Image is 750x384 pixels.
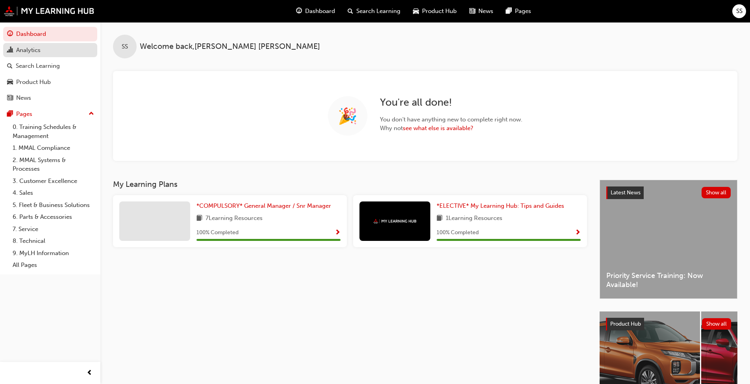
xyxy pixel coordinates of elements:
a: 0. Training Schedules & Management [9,121,97,142]
div: Search Learning [16,62,60,71]
span: Latest News [611,189,641,196]
a: Product Hub [3,75,97,89]
a: 5. Fleet & Business Solutions [9,199,97,211]
a: Latest NewsShow all [606,186,731,199]
span: search-icon [7,63,13,70]
span: news-icon [7,95,13,102]
a: 2. MMAL Systems & Processes [9,154,97,175]
a: 4. Sales [9,187,97,199]
a: Latest NewsShow allPriority Service Training: Now Available! [600,180,737,299]
a: car-iconProduct Hub [407,3,463,19]
a: *COMPULSORY* General Manager / Snr Manager [196,201,334,211]
a: guage-iconDashboard [290,3,341,19]
button: Pages [3,107,97,121]
div: Pages [16,110,32,119]
span: car-icon [413,6,419,16]
span: news-icon [469,6,475,16]
img: mmal [4,6,94,16]
a: 1. MMAL Compliance [9,142,97,154]
span: 7 Learning Resources [206,214,263,224]
a: All Pages [9,259,97,271]
span: 100 % Completed [196,228,239,237]
span: Why not [380,124,522,133]
span: book-icon [437,214,443,224]
a: Product HubShow all [606,318,731,330]
div: Analytics [16,46,41,55]
span: search-icon [348,6,353,16]
button: DashboardAnalyticsSearch LearningProduct HubNews [3,25,97,107]
h2: You ' re all done! [380,96,522,109]
span: *COMPULSORY* General Manager / Snr Manager [196,202,331,209]
span: chart-icon [7,47,13,54]
span: Welcome back , [PERSON_NAME] [PERSON_NAME] [140,42,320,51]
span: book-icon [196,214,202,224]
span: SS [736,7,743,16]
a: 9. MyLH Information [9,247,97,259]
a: News [3,91,97,105]
span: Search Learning [356,7,400,16]
span: guage-icon [296,6,302,16]
span: Product Hub [422,7,457,16]
a: pages-iconPages [500,3,537,19]
h3: My Learning Plans [113,180,587,189]
span: 100 % Completed [437,228,479,237]
a: *ELECTIVE* My Learning Hub: Tips and Guides [437,201,567,211]
a: see what else is available? [403,125,473,132]
button: Show all [702,318,731,330]
a: 3. Customer Excellence [9,175,97,187]
a: 7. Service [9,223,97,235]
button: Show all [702,187,731,198]
span: prev-icon [87,368,93,378]
span: Show Progress [575,229,581,237]
a: news-iconNews [463,3,500,19]
span: car-icon [7,79,13,86]
button: Show Progress [575,228,581,238]
img: mmal [373,219,417,224]
span: Show Progress [335,229,341,237]
button: Show Progress [335,228,341,238]
span: You don ' t have anything new to complete right now. [380,115,522,124]
a: search-iconSearch Learning [341,3,407,19]
span: Pages [515,7,531,16]
button: SS [732,4,746,18]
div: Product Hub [16,78,51,87]
div: News [16,93,31,103]
span: 1 Learning Resources [446,214,502,224]
a: Dashboard [3,27,97,41]
span: *ELECTIVE* My Learning Hub: Tips and Guides [437,202,564,209]
span: guage-icon [7,31,13,38]
span: News [478,7,493,16]
a: Search Learning [3,59,97,73]
span: SS [122,42,128,51]
a: Analytics [3,43,97,58]
span: Dashboard [305,7,335,16]
a: 6. Parts & Accessories [9,211,97,223]
span: pages-icon [7,111,13,118]
span: up-icon [89,109,94,119]
span: pages-icon [506,6,512,16]
span: 🎉 [338,112,357,121]
span: Product Hub [610,321,641,327]
a: 8. Technical [9,235,97,247]
span: Priority Service Training: Now Available! [606,271,731,289]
